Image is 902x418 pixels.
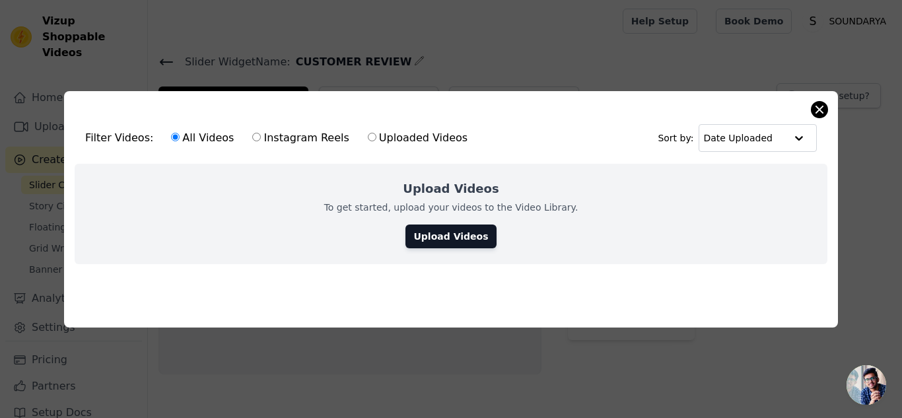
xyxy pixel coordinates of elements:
label: Instagram Reels [252,129,349,147]
div: Sort by: [658,124,817,152]
button: Close modal [812,102,827,118]
h2: Upload Videos [403,180,499,198]
a: Open chat [847,365,886,405]
label: All Videos [170,129,234,147]
a: Upload Videos [405,225,496,248]
div: Filter Videos: [85,123,475,153]
label: Uploaded Videos [367,129,468,147]
p: To get started, upload your videos to the Video Library. [324,201,578,214]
